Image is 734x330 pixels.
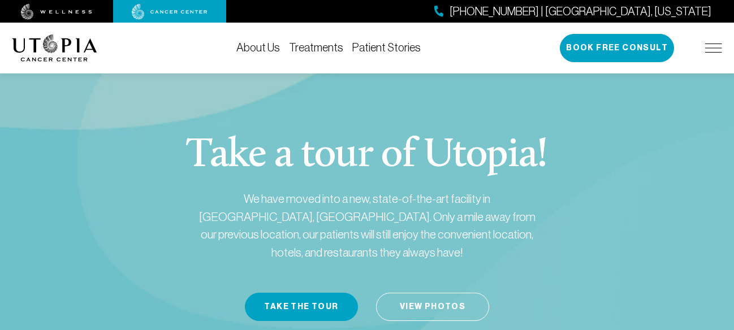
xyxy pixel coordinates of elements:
[705,44,722,53] img: icon-hamburger
[192,190,542,261] p: We have moved into a new, state-of-the-art facility in [GEOGRAPHIC_DATA], [GEOGRAPHIC_DATA]. Only...
[21,4,92,20] img: wellness
[434,3,711,20] a: [PHONE_NUMBER] | [GEOGRAPHIC_DATA], [US_STATE]
[450,3,711,20] span: [PHONE_NUMBER] | [GEOGRAPHIC_DATA], [US_STATE]
[132,4,208,20] img: cancer center
[236,41,280,54] a: About Us
[245,293,358,321] button: Take the Tour
[12,34,97,62] img: logo
[352,41,421,54] a: Patient Stories
[376,293,489,321] a: View Photos
[186,136,547,176] h1: Take a tour of Utopia!
[289,41,343,54] a: Treatments
[560,34,674,62] button: Book Free Consult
